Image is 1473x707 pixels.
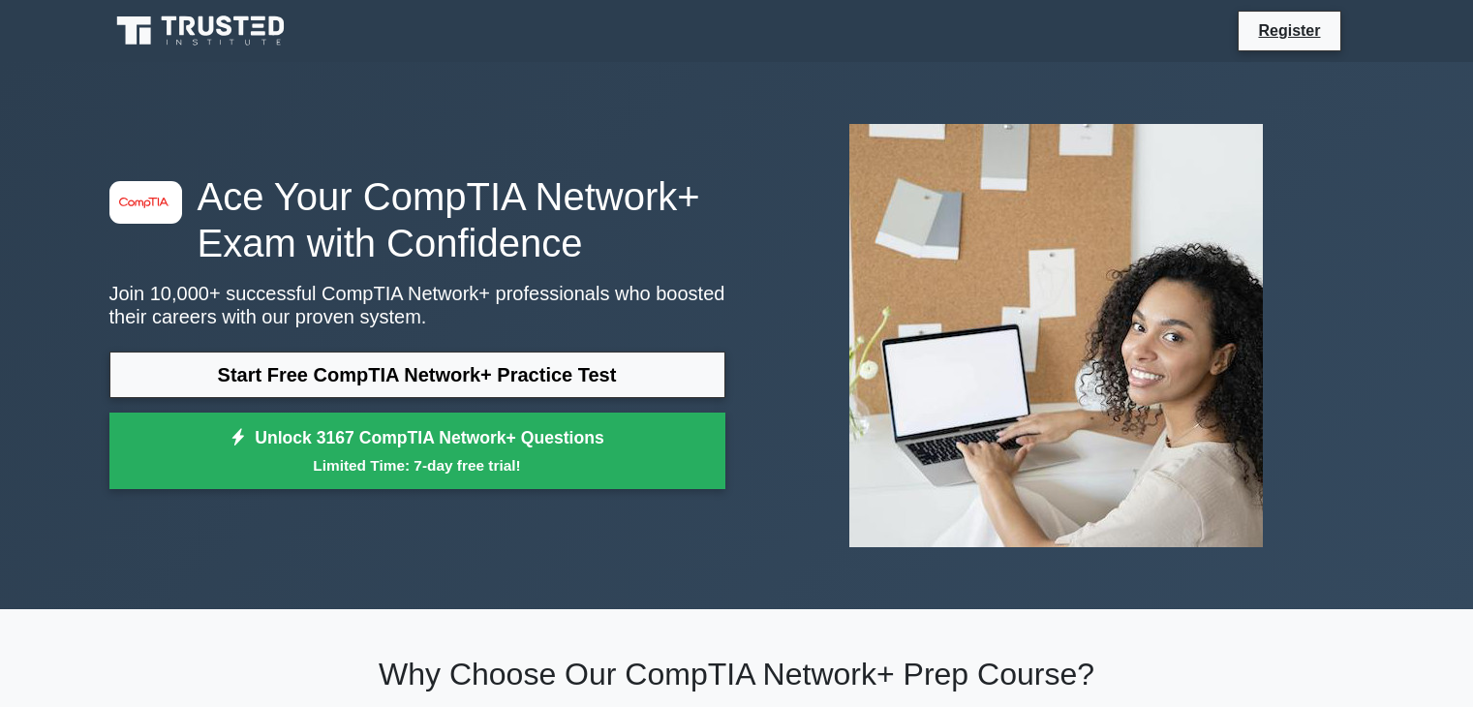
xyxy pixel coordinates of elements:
a: Unlock 3167 CompTIA Network+ QuestionsLimited Time: 7-day free trial! [109,413,725,490]
h2: Why Choose Our CompTIA Network+ Prep Course? [109,656,1365,692]
h1: Ace Your CompTIA Network+ Exam with Confidence [109,173,725,266]
a: Register [1246,18,1332,43]
p: Join 10,000+ successful CompTIA Network+ professionals who boosted their careers with our proven ... [109,282,725,328]
a: Start Free CompTIA Network+ Practice Test [109,352,725,398]
small: Limited Time: 7-day free trial! [134,454,701,476]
